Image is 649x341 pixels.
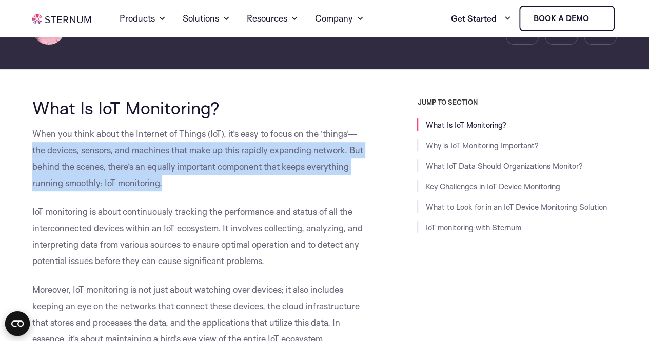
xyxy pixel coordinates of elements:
[32,14,91,24] img: sternum iot
[593,14,601,23] img: sternum iot
[32,97,220,118] span: What Is IoT Monitoring?
[425,120,506,130] a: What Is IoT Monitoring?
[425,202,606,212] a: What to Look for in an IoT Device Monitoring Solution
[32,128,363,188] span: When you think about the Internet of Things (IoT), it’s easy to focus on the ‘things’—the devices...
[425,161,582,171] a: What IoT Data Should Organizations Monitor?
[417,98,616,106] h3: JUMP TO SECTION
[425,182,560,191] a: Key Challenges in IoT Device Monitoring
[450,8,511,29] a: Get Started
[425,223,521,232] a: IoT monitoring with Sternum
[32,206,363,266] span: IoT monitoring is about continuously tracking the performance and status of all the interconnecte...
[425,141,538,150] a: Why is IoT Monitoring Important?
[519,6,615,31] a: Book a demo
[5,311,30,336] button: Open CMP widget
